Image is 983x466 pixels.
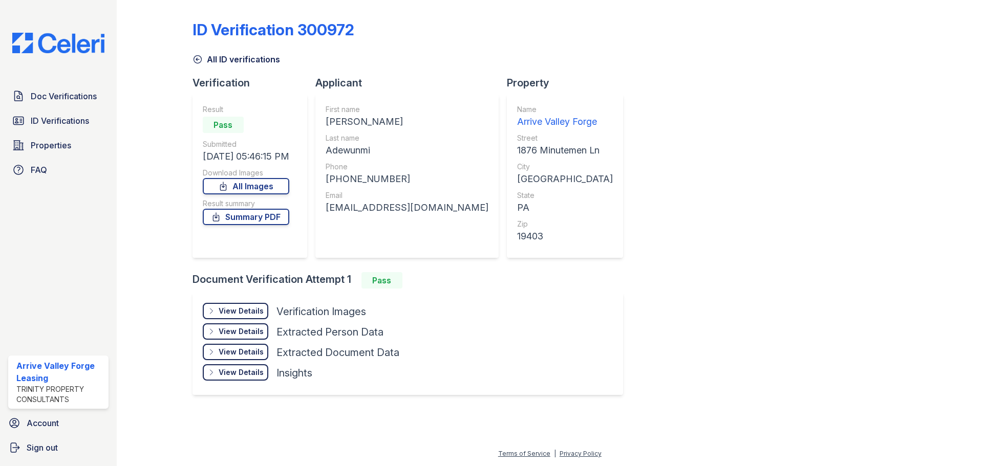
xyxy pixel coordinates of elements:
[276,325,383,339] div: Extracted Person Data
[16,360,104,384] div: Arrive Valley Forge Leasing
[326,172,488,186] div: [PHONE_NUMBER]
[203,104,289,115] div: Result
[361,272,402,289] div: Pass
[517,133,613,143] div: Street
[4,33,113,53] img: CE_Logo_Blue-a8612792a0a2168367f1c8372b55b34899dd931a85d93a1a3d3e32e68fde9ad4.png
[326,190,488,201] div: Email
[203,149,289,164] div: [DATE] 05:46:15 PM
[517,162,613,172] div: City
[193,20,354,39] div: ID Verification 300972
[326,201,488,215] div: [EMAIL_ADDRESS][DOMAIN_NAME]
[498,450,550,457] a: Terms of Service
[276,366,312,380] div: Insights
[193,76,315,90] div: Verification
[517,219,613,229] div: Zip
[326,104,488,115] div: First name
[31,139,71,151] span: Properties
[4,437,113,458] a: Sign out
[517,172,613,186] div: [GEOGRAPHIC_DATA]
[31,164,47,176] span: FAQ
[517,201,613,215] div: PA
[203,198,289,209] div: Result summary
[517,104,613,115] div: Name
[517,143,613,158] div: 1876 Minutemen Ln
[4,413,113,433] a: Account
[219,306,264,316] div: View Details
[8,160,109,180] a: FAQ
[8,110,109,131] a: ID Verifications
[326,143,488,158] div: Adewunmi
[219,367,264,378] div: View Details
[31,115,89,127] span: ID Verifications
[507,76,631,90] div: Property
[326,115,488,129] div: [PERSON_NAME]
[16,384,104,405] div: Trinity Property Consultants
[8,86,109,106] a: Doc Verifications
[276,304,366,319] div: Verification Images
[27,441,58,454] span: Sign out
[326,133,488,143] div: Last name
[517,104,613,129] a: Name Arrive Valley Forge
[203,117,244,133] div: Pass
[219,326,264,337] div: View Details
[203,139,289,149] div: Submitted
[203,178,289,194] a: All Images
[315,76,507,90] div: Applicant
[27,417,59,429] span: Account
[554,450,556,457] div: |
[193,272,631,289] div: Document Verification Attempt 1
[517,229,613,243] div: 19403
[193,53,280,65] a: All ID verifications
[276,345,399,360] div: Extracted Document Data
[326,162,488,172] div: Phone
[203,168,289,178] div: Download Images
[203,209,289,225] a: Summary PDF
[8,135,109,156] a: Properties
[31,90,97,102] span: Doc Verifications
[560,450,602,457] a: Privacy Policy
[517,115,613,129] div: Arrive Valley Forge
[517,190,613,201] div: State
[219,347,264,357] div: View Details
